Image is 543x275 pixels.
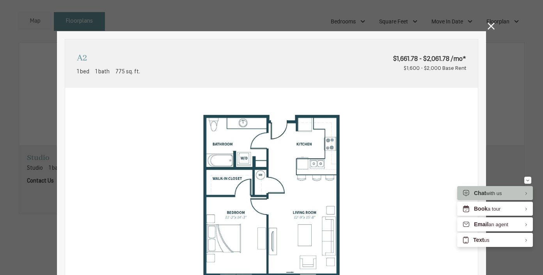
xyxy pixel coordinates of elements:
span: 775 sq. ft. [115,68,140,76]
span: 1 bath [95,68,110,76]
span: $1,600 - $2,000 Base Rent [404,66,466,71]
p: A2 [77,51,87,66]
span: 1 bed [77,68,89,76]
span: $1,661.78 - $2,061.78 /mo* [325,54,466,64]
